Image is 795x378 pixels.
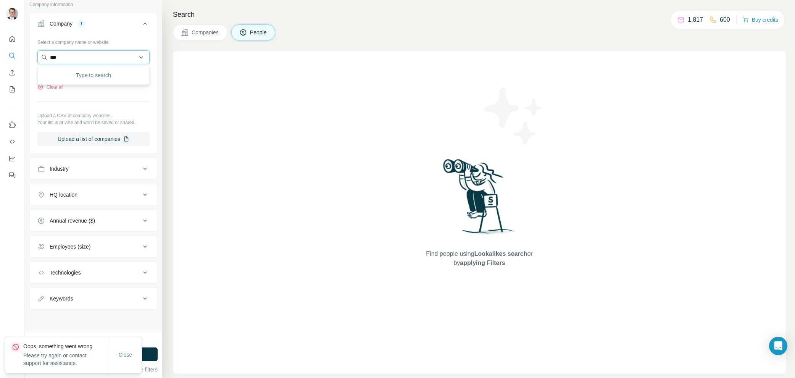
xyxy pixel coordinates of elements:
[30,289,157,308] button: Keywords
[192,29,219,36] span: Companies
[30,237,157,256] button: Employees (size)
[113,348,138,362] button: Close
[37,36,150,46] div: Select a company name or website
[688,15,703,24] p: 1,817
[6,152,18,165] button: Dashboard
[30,186,157,204] button: HQ location
[119,351,132,359] span: Close
[30,160,157,178] button: Industry
[6,82,18,96] button: My lists
[50,295,73,302] div: Keywords
[23,342,109,350] p: Oops, something went wrong
[173,9,786,20] h4: Search
[460,260,505,266] span: applying Filters
[77,20,86,27] div: 1
[6,168,18,182] button: Feedback
[6,118,18,132] button: Use Surfe on LinkedIn
[6,8,18,20] img: Avatar
[6,135,18,149] button: Use Surfe API
[250,29,268,36] span: People
[50,165,69,173] div: Industry
[37,119,150,126] p: Your list is private and won't be saved or shared.
[769,337,787,355] div: Open Intercom Messenger
[6,32,18,46] button: Quick start
[50,243,90,250] div: Employees (size)
[37,132,150,146] button: Upload a list of companies
[743,15,778,25] button: Buy credits
[50,269,81,276] div: Technologies
[37,112,150,119] p: Upload a CSV of company websites.
[30,212,157,230] button: Annual revenue ($)
[6,66,18,79] button: Enrich CSV
[37,84,63,90] button: Clear all
[6,49,18,63] button: Search
[50,217,95,225] div: Annual revenue ($)
[30,263,157,282] button: Technologies
[479,82,548,150] img: Surfe Illustration - Stars
[30,15,157,36] button: Company1
[39,68,148,83] div: Type to search
[440,157,519,242] img: Surfe Illustration - Woman searching with binoculars
[23,352,109,367] p: Please try again or contact support for assistance.
[720,15,730,24] p: 600
[474,250,527,257] span: Lookalikes search
[418,249,540,268] span: Find people using or by
[29,1,158,8] p: Company information
[50,191,77,199] div: HQ location
[50,20,73,27] div: Company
